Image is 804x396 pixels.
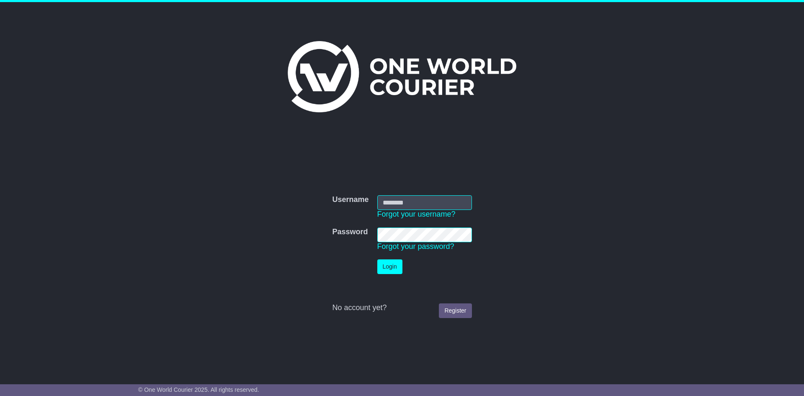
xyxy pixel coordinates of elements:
button: Login [377,259,402,274]
a: Register [439,303,472,318]
a: Forgot your username? [377,210,456,218]
div: No account yet? [332,303,472,313]
label: Password [332,228,368,237]
label: Username [332,195,368,204]
span: © One World Courier 2025. All rights reserved. [138,386,259,393]
a: Forgot your password? [377,242,454,251]
img: One World [288,41,516,112]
